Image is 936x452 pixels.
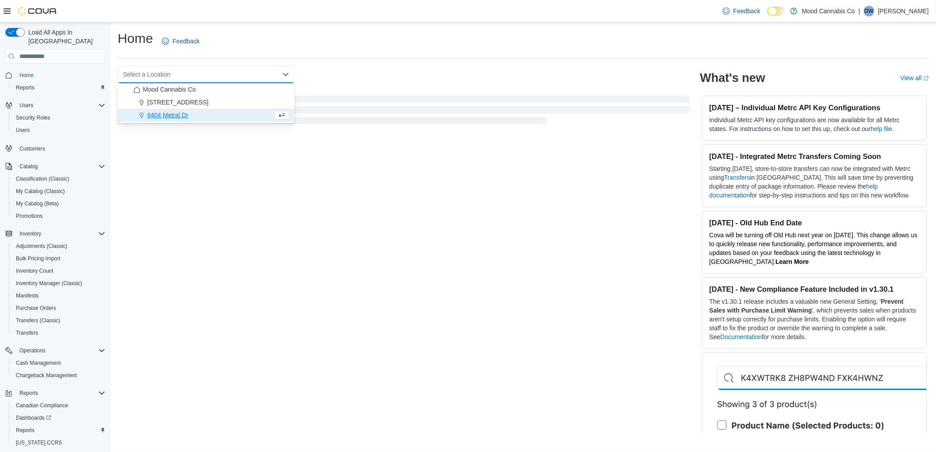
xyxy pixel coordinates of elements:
[16,388,105,398] span: Reports
[16,329,38,336] span: Transfers
[12,198,62,209] a: My Catalog (Beta)
[9,112,109,124] button: Security Roles
[16,372,77,379] span: Chargeback Management
[19,102,33,109] span: Users
[9,399,109,412] button: Canadian Compliance
[12,437,105,448] span: Washington CCRS
[19,347,46,354] span: Operations
[9,197,109,210] button: My Catalog (Beta)
[710,116,920,133] p: Individual Metrc API key configurations are now available for all Metrc states. For instructions ...
[12,253,64,264] a: Bulk Pricing Import
[859,6,860,16] p: |
[710,232,918,265] span: Cova will be turning off Old Hub next year on [DATE]. This change allows us to quickly release ne...
[16,402,68,409] span: Canadian Compliance
[12,266,57,276] a: Inventory Count
[12,253,105,264] span: Bulk Pricing Import
[9,314,109,327] button: Transfers (Classic)
[802,6,855,16] p: Mood Cannabis Co
[9,240,109,252] button: Adjustments (Classic)
[16,200,59,207] span: My Catalog (Beta)
[733,7,760,15] span: Feedback
[12,241,105,251] span: Adjustments (Classic)
[18,7,58,15] img: Cova
[19,72,34,79] span: Home
[864,6,875,16] div: Dan Worsnop
[710,297,920,341] p: The v1.30.1 release includes a valuable new General Setting, ' ', which prevents sales when produ...
[16,414,51,421] span: Dashboards
[118,96,295,109] button: [STREET_ADDRESS]
[173,37,199,46] span: Feedback
[19,230,41,237] span: Inventory
[16,345,105,356] span: Operations
[16,143,105,154] span: Customers
[901,74,929,81] a: View allExternal link
[2,99,109,112] button: Users
[719,2,764,20] a: Feedback
[12,290,105,301] span: Manifests
[19,390,38,397] span: Reports
[16,359,61,367] span: Cash Management
[878,6,929,16] p: [PERSON_NAME]
[871,125,892,132] a: help file
[9,412,109,424] a: Dashboards
[12,437,65,448] a: [US_STATE] CCRS
[2,344,109,357] button: Operations
[158,32,203,50] a: Feedback
[2,387,109,399] button: Reports
[9,424,109,437] button: Reports
[16,127,30,134] span: Users
[12,315,105,326] span: Transfers (Classic)
[16,70,37,81] a: Home
[775,258,809,265] a: Learn More
[9,327,109,339] button: Transfers
[16,280,82,287] span: Inventory Manager (Classic)
[12,174,105,184] span: Classification (Classic)
[9,437,109,449] button: [US_STATE] CCRS
[16,305,56,312] span: Purchase Orders
[12,211,105,221] span: Promotions
[16,212,43,220] span: Promotions
[16,70,105,81] span: Home
[2,142,109,155] button: Customers
[12,303,105,313] span: Purchase Orders
[12,358,105,368] span: Cash Management
[12,186,105,197] span: My Catalog (Classic)
[12,82,38,93] a: Reports
[16,345,49,356] button: Operations
[16,100,37,111] button: Users
[16,228,45,239] button: Inventory
[924,76,929,81] svg: External link
[16,161,105,172] span: Catalog
[12,112,105,123] span: Security Roles
[9,210,109,222] button: Promotions
[9,124,109,136] button: Users
[12,425,105,436] span: Reports
[767,7,786,16] input: Dark Mode
[118,109,295,122] button: 6404 Metral Dr
[12,425,38,436] a: Reports
[118,83,295,96] button: Mood Cannabis Co
[12,303,60,313] a: Purchase Orders
[724,174,750,181] a: Transfers
[12,125,33,135] a: Users
[12,278,86,289] a: Inventory Manager (Classic)
[721,333,762,340] a: Documentation
[12,290,42,301] a: Manifests
[16,292,38,299] span: Manifests
[147,111,188,120] span: 6404 Metral Dr
[9,277,109,290] button: Inventory Manager (Classic)
[9,369,109,382] button: Chargeback Management
[16,267,54,274] span: Inventory Count
[16,255,61,262] span: Bulk Pricing Import
[282,71,289,78] button: Close list of options
[16,388,42,398] button: Reports
[16,243,67,250] span: Adjustments (Classic)
[12,413,105,423] span: Dashboards
[9,290,109,302] button: Manifests
[865,6,874,16] span: DW
[16,100,105,111] span: Users
[118,83,295,122] div: Choose from the following options
[2,228,109,240] button: Inventory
